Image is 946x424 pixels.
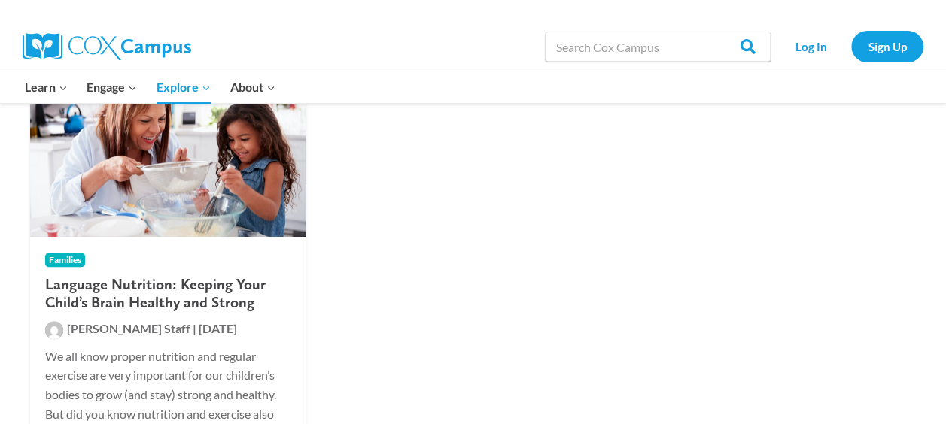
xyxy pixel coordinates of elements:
button: Child menu of About [221,71,285,103]
a: Sign Up [851,31,923,62]
img: Cox Campus [23,33,191,60]
span: Families [45,253,85,267]
a: Log In [778,31,844,62]
button: Child menu of Learn [15,71,78,103]
button: Child menu of Engage [78,71,148,103]
span: | [193,321,196,335]
nav: Secondary Navigation [778,31,923,62]
nav: Primary Navigation [15,71,284,103]
span: [DATE] [199,321,237,335]
span: [PERSON_NAME] Staff [67,321,190,335]
input: Search Cox Campus [545,32,771,62]
h2: Language Nutrition: Keeping Your Child’s Brain Healthy and Strong [45,275,290,311]
button: Child menu of Explore [147,71,221,103]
